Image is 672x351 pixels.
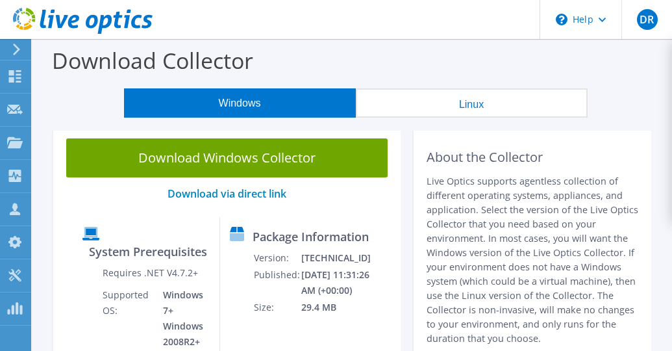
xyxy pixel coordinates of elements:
a: Download via direct link [168,187,286,201]
button: Windows [124,88,356,118]
label: Download Collector [52,45,253,75]
button: Linux [356,88,588,118]
td: Windows 7+ Windows 2008R2+ [153,287,210,350]
label: Package Information [253,230,369,243]
p: Live Optics supports agentless collection of different operating systems, appliances, and applica... [427,174,638,346]
td: Supported OS: [102,287,153,350]
a: Download Windows Collector [66,138,388,177]
td: Published: [253,266,301,299]
svg: \n [556,14,567,25]
td: Version: [253,250,301,266]
td: 29.4 MB [301,299,371,316]
td: [TECHNICAL_ID] [301,250,371,266]
span: DR [637,9,658,30]
h2: About the Collector [427,149,638,165]
label: System Prerequisites [89,245,207,258]
label: Requires .NET V4.7.2+ [103,266,198,279]
td: Size: [253,299,301,316]
td: [DATE] 11:31:26 AM (+00:00) [301,266,371,299]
